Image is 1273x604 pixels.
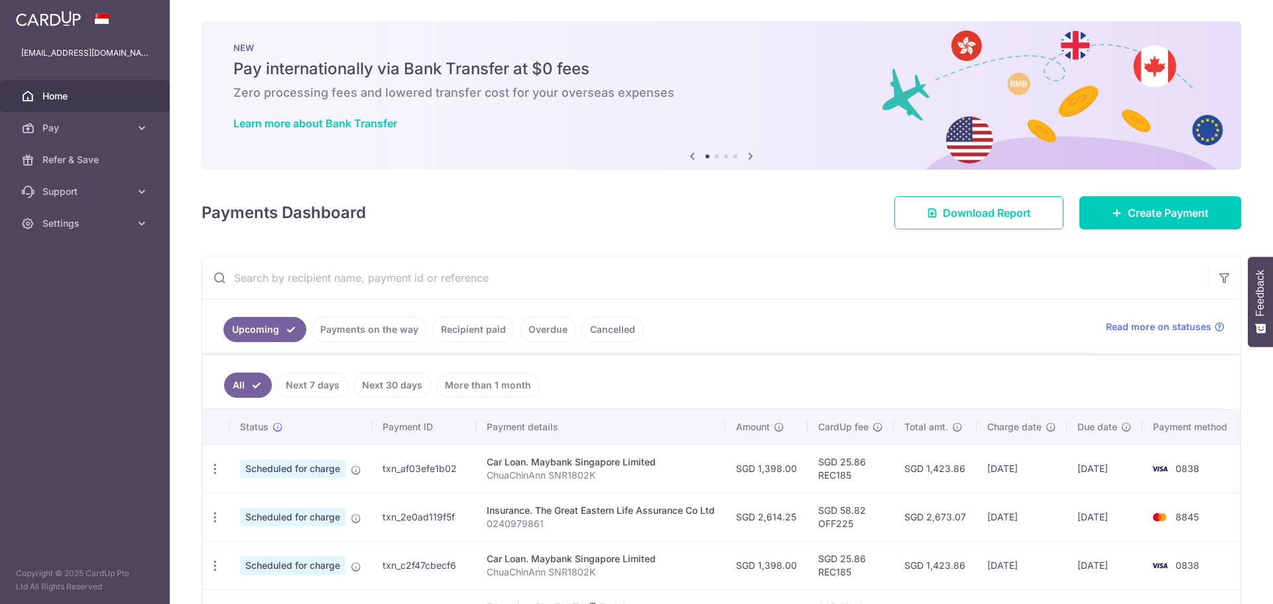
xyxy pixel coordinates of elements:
[42,217,130,230] span: Settings
[223,317,306,342] a: Upcoming
[372,493,476,541] td: txn_2e0ad119f5f
[1146,509,1173,525] img: Bank Card
[1106,320,1225,333] a: Read more on statuses
[1142,410,1243,444] th: Payment method
[202,21,1241,170] img: Bank transfer banner
[42,121,130,135] span: Pay
[1176,463,1199,474] span: 0838
[943,205,1031,221] span: Download Report
[1248,257,1273,347] button: Feedback - Show survey
[277,373,348,398] a: Next 7 days
[42,185,130,198] span: Support
[1176,511,1199,522] span: 8845
[372,444,476,493] td: txn_af03efe1b02
[1067,444,1142,493] td: [DATE]
[894,493,977,541] td: SGD 2,673.07
[808,444,894,493] td: SGD 25.86 REC185
[202,201,366,225] h4: Payments Dashboard
[42,153,130,166] span: Refer & Save
[736,420,770,434] span: Amount
[977,493,1067,541] td: [DATE]
[372,410,476,444] th: Payment ID
[233,117,397,130] a: Learn more about Bank Transfer
[487,552,715,566] div: Car Loan. Maybank Singapore Limited
[240,420,269,434] span: Status
[487,455,715,469] div: Car Loan. Maybank Singapore Limited
[1176,560,1199,571] span: 0838
[808,541,894,589] td: SGD 25.86 REC185
[487,517,715,530] p: 0240979861
[1254,270,1266,316] span: Feedback
[987,420,1042,434] span: Charge date
[1077,420,1117,434] span: Due date
[432,317,515,342] a: Recipient paid
[233,85,1209,101] h6: Zero processing fees and lowered transfer cost for your overseas expenses
[894,444,977,493] td: SGD 1,423.86
[1146,461,1173,477] img: Bank Card
[725,493,808,541] td: SGD 2,614.25
[1067,541,1142,589] td: [DATE]
[894,541,977,589] td: SGD 1,423.86
[1128,205,1209,221] span: Create Payment
[240,508,345,526] span: Scheduled for charge
[476,410,725,444] th: Payment details
[233,42,1209,53] p: NEW
[240,459,345,478] span: Scheduled for charge
[224,373,272,398] a: All
[725,444,808,493] td: SGD 1,398.00
[894,196,1063,229] a: Download Report
[818,420,869,434] span: CardUp fee
[436,373,540,398] a: More than 1 month
[520,317,576,342] a: Overdue
[1079,196,1241,229] a: Create Payment
[1106,320,1211,333] span: Read more on statuses
[312,317,427,342] a: Payments on the way
[233,58,1209,80] h5: Pay internationally via Bank Transfer at $0 fees
[725,541,808,589] td: SGD 1,398.00
[353,373,431,398] a: Next 30 days
[581,317,644,342] a: Cancelled
[487,566,715,579] p: ChuaChinAnn SNR1802K
[21,46,149,60] p: [EMAIL_ADDRESS][DOMAIN_NAME]
[487,504,715,517] div: Insurance. The Great Eastern Life Assurance Co Ltd
[487,469,715,482] p: ChuaChinAnn SNR1802K
[202,257,1209,299] input: Search by recipient name, payment id or reference
[977,444,1067,493] td: [DATE]
[240,556,345,575] span: Scheduled for charge
[1067,493,1142,541] td: [DATE]
[904,420,948,434] span: Total amt.
[977,541,1067,589] td: [DATE]
[1146,558,1173,574] img: Bank Card
[372,541,476,589] td: txn_c2f47cbecf6
[42,90,130,103] span: Home
[16,11,81,27] img: CardUp
[808,493,894,541] td: SGD 58.82 OFF225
